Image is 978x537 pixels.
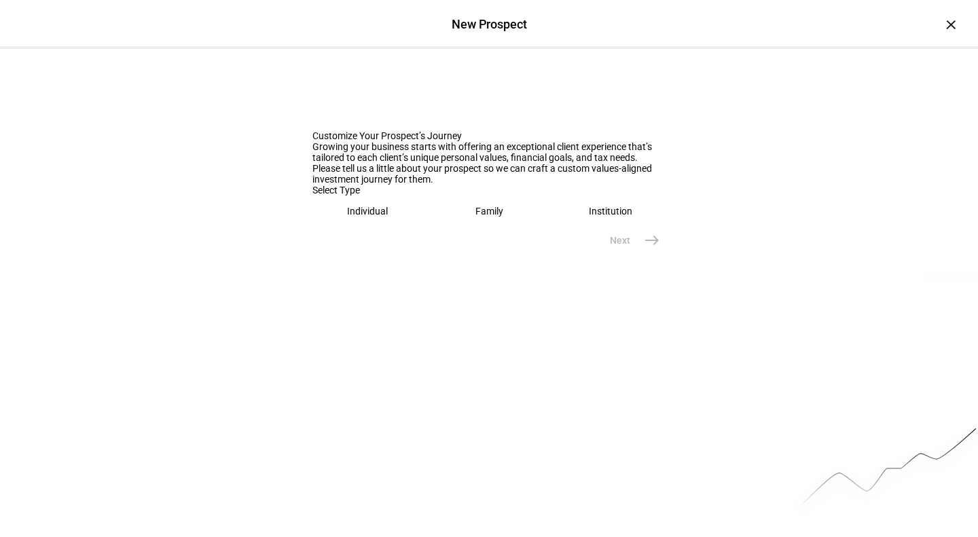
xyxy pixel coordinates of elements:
[594,227,666,254] eth-stepper-button: Next
[312,163,666,185] div: Please tell us a little about your prospect so we can craft a custom values-aligned investment jo...
[312,141,666,163] div: Growing your business starts with offering an exceptional client experience that’s tailored to ea...
[347,206,388,217] div: Individual
[940,14,962,35] div: ×
[312,130,666,141] div: Customize Your Prospect’s Journey
[589,206,632,217] div: Institution
[312,185,666,196] div: Select Type
[475,206,503,217] div: Family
